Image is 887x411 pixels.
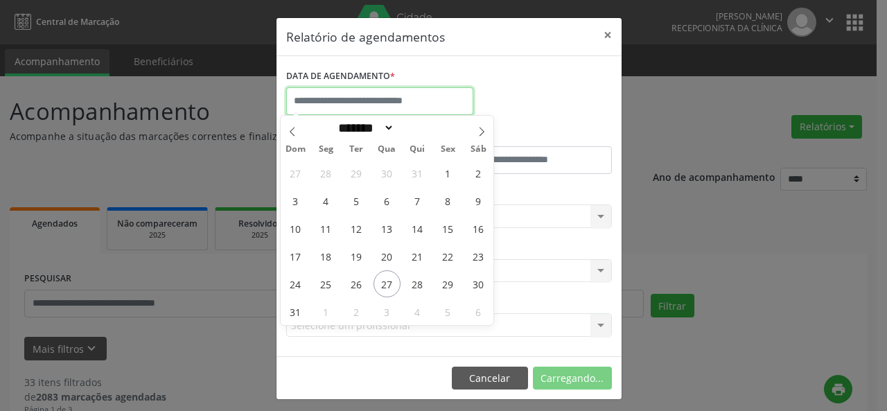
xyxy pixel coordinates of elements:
label: DATA DE AGENDAMENTO [286,66,395,87]
span: Agosto 26, 2025 [343,270,370,297]
span: Agosto 5, 2025 [343,187,370,214]
label: ATÉ [453,125,612,146]
span: Agosto 2, 2025 [465,159,492,186]
span: Agosto 17, 2025 [282,243,309,270]
span: Julho 27, 2025 [282,159,309,186]
span: Agosto 13, 2025 [374,215,401,242]
span: Setembro 1, 2025 [313,298,340,325]
span: Agosto 10, 2025 [282,215,309,242]
span: Agosto 11, 2025 [313,215,340,242]
span: Julho 28, 2025 [313,159,340,186]
span: Agosto 3, 2025 [282,187,309,214]
span: Setembro 3, 2025 [374,298,401,325]
span: Agosto 24, 2025 [282,270,309,297]
span: Julho 29, 2025 [343,159,370,186]
span: Setembro 2, 2025 [343,298,370,325]
span: Agosto 7, 2025 [404,187,431,214]
span: Agosto 12, 2025 [343,215,370,242]
span: Setembro 4, 2025 [404,298,431,325]
span: Agosto 16, 2025 [465,215,492,242]
button: Cancelar [452,367,528,390]
button: Close [594,18,622,52]
h5: Relatório de agendamentos [286,28,445,46]
span: Qua [371,145,402,154]
span: Agosto 22, 2025 [434,243,462,270]
span: Agosto 23, 2025 [465,243,492,270]
span: Agosto 28, 2025 [404,270,431,297]
button: Carregando... [533,367,612,390]
span: Agosto 18, 2025 [313,243,340,270]
span: Dom [281,145,311,154]
span: Ter [341,145,371,154]
span: Agosto 15, 2025 [434,215,462,242]
span: Julho 30, 2025 [374,159,401,186]
span: Agosto 21, 2025 [404,243,431,270]
span: Agosto 1, 2025 [434,159,462,186]
input: Year [394,121,440,135]
span: Sáb [463,145,493,154]
span: Julho 31, 2025 [404,159,431,186]
span: Agosto 4, 2025 [313,187,340,214]
span: Setembro 6, 2025 [465,298,492,325]
span: Seg [310,145,341,154]
span: Setembro 5, 2025 [434,298,462,325]
span: Agosto 9, 2025 [465,187,492,214]
span: Agosto 14, 2025 [404,215,431,242]
span: Agosto 29, 2025 [434,270,462,297]
span: Agosto 25, 2025 [313,270,340,297]
span: Agosto 19, 2025 [343,243,370,270]
span: Agosto 6, 2025 [374,187,401,214]
span: Agosto 20, 2025 [374,243,401,270]
span: Qui [402,145,432,154]
span: Agosto 27, 2025 [374,270,401,297]
span: Agosto 30, 2025 [465,270,492,297]
span: Agosto 31, 2025 [282,298,309,325]
select: Month [334,121,395,135]
span: Agosto 8, 2025 [434,187,462,214]
span: Sex [432,145,463,154]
